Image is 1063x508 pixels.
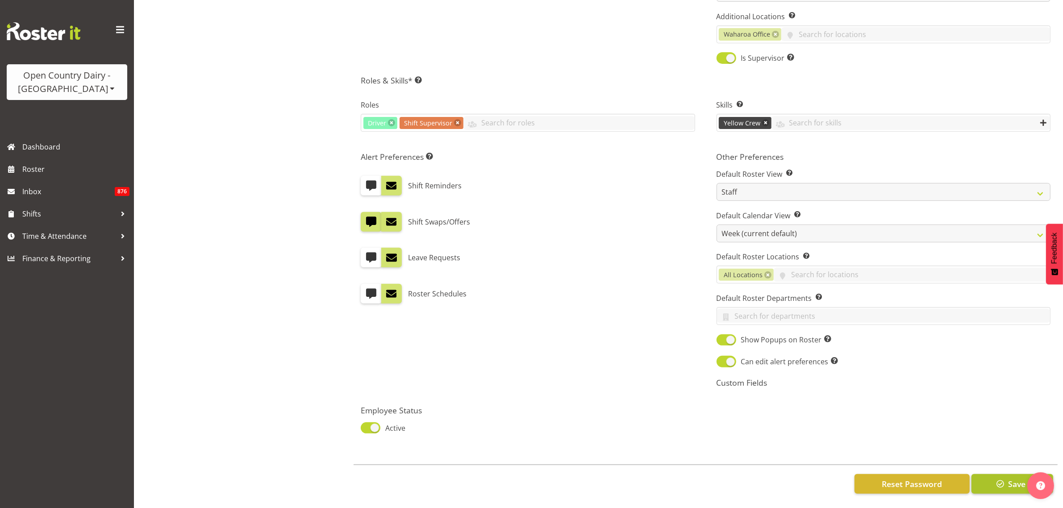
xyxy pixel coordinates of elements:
h5: Alert Preferences [361,152,695,162]
span: Driver [368,118,386,128]
img: help-xxl-2.png [1036,481,1045,490]
label: Leave Requests [408,248,460,267]
input: Search for skills [771,116,1050,130]
label: Shift Reminders [408,176,462,196]
label: Roles [361,100,695,110]
span: Reset Password [882,478,942,490]
label: Roster Schedules [408,284,467,304]
input: Search for locations [774,268,1050,282]
span: Time & Attendance [22,229,116,243]
span: Waharoa Office [724,29,770,39]
button: Save [971,474,1053,494]
span: Shift Supervisor [404,118,452,128]
span: Active [380,423,405,433]
span: 876 [115,187,129,196]
span: Yellow Crew [724,118,760,128]
label: Default Calendar View [717,210,1050,221]
img: Rosterit website logo [7,22,80,40]
h5: Roles & Skills* [361,75,1050,85]
span: Show Popups on Roster [736,334,831,345]
span: Dashboard [22,140,129,154]
span: Finance & Reporting [22,252,116,265]
span: Is Supervisor [736,53,794,63]
input: Search for roles [463,116,694,130]
h5: Employee Status [361,405,700,415]
span: All Locations [724,270,763,280]
label: Default Roster View [717,169,1050,179]
span: Shifts [22,207,116,221]
span: Feedback [1050,233,1059,264]
input: Search for departments [717,309,1050,323]
input: Search for locations [781,27,1050,41]
label: Default Roster Locations [717,251,1050,262]
label: Shift Swaps/Offers [408,212,470,232]
button: Feedback - Show survey [1046,224,1063,284]
div: Open Country Dairy - [GEOGRAPHIC_DATA] [16,69,118,96]
span: Inbox [22,185,115,198]
h5: Other Preferences [717,152,1050,162]
span: Can edit alert preferences [736,356,838,367]
label: Default Roster Departments [717,293,1050,304]
label: Additional Locations [717,11,1050,22]
span: Save [1008,478,1025,490]
h5: Custom Fields [717,378,1050,387]
button: Reset Password [855,474,970,494]
span: Roster [22,162,129,176]
label: Skills [717,100,1050,110]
